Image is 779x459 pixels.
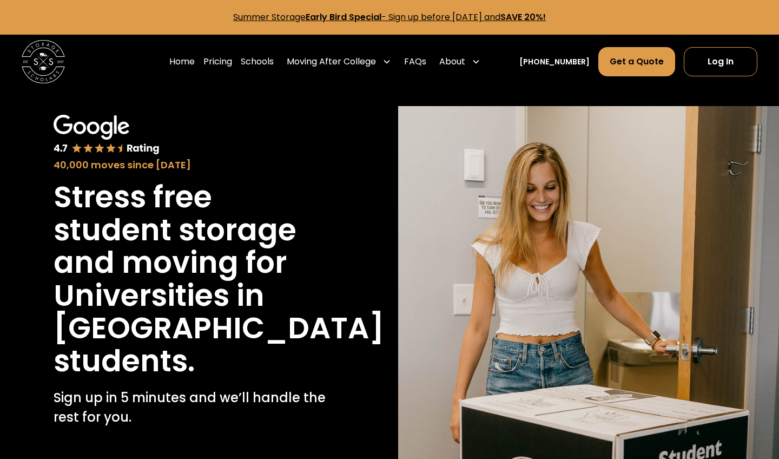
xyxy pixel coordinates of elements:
[169,47,195,77] a: Home
[203,47,232,77] a: Pricing
[54,115,160,155] img: Google 4.7 star rating
[404,47,426,77] a: FAQs
[233,11,546,23] a: Summer StorageEarly Bird Special- Sign up before [DATE] andSAVE 20%!
[306,11,381,23] strong: Early Bird Special
[54,181,328,279] h1: Stress free student storage and moving for
[54,279,384,345] h1: Universities in [GEOGRAPHIC_DATA]
[54,388,328,427] p: Sign up in 5 minutes and we’ll handle the rest for you.
[241,47,274,77] a: Schools
[54,158,328,172] div: 40,000 moves since [DATE]
[435,47,485,77] div: About
[282,47,395,77] div: Moving After College
[519,56,590,68] a: [PHONE_NUMBER]
[287,55,376,68] div: Moving After College
[500,11,546,23] strong: SAVE 20%!
[439,55,465,68] div: About
[684,47,757,76] a: Log In
[54,345,195,378] h1: students.
[22,40,65,83] img: Storage Scholars main logo
[22,40,65,83] a: home
[598,47,675,76] a: Get a Quote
